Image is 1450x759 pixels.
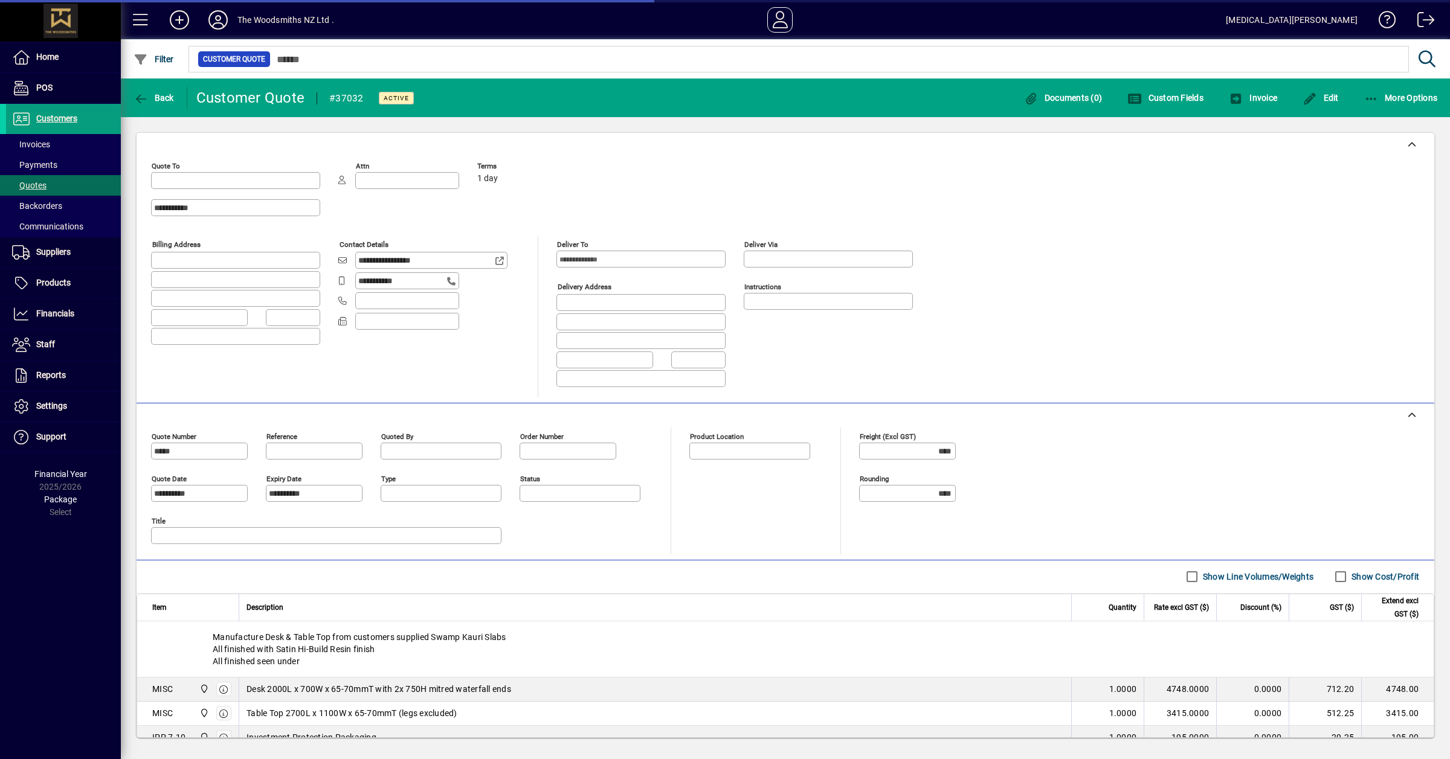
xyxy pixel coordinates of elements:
[6,422,121,452] a: Support
[196,731,210,744] span: The Woodsmiths
[36,52,59,62] span: Home
[237,10,334,30] div: The Woodsmiths NZ Ltd .
[1216,726,1289,750] td: 0.0000
[196,88,305,107] div: Customer Quote
[196,682,210,696] span: The Woodsmiths
[1349,571,1419,583] label: Show Cost/Profit
[1124,87,1207,109] button: Custom Fields
[1109,731,1137,743] span: 1.0000
[381,474,396,482] mat-label: Type
[246,601,283,614] span: Description
[137,621,1434,677] div: Manufacture Desk & Table Top from customers supplied Swamp Kauri Slabs All finished with Satin Hi...
[36,278,71,287] span: Products
[6,42,121,72] a: Home
[477,162,550,170] span: Terms
[1361,87,1441,109] button: More Options
[1289,702,1361,726] td: 512.25
[744,283,781,291] mat-label: Instructions
[520,432,564,440] mat-label: Order number
[130,87,177,109] button: Back
[36,247,71,257] span: Suppliers
[246,707,457,719] span: Table Top 2700L x 1100W x 65-70mmT (legs excluded)
[266,474,301,482] mat-label: Expiry date
[12,201,62,211] span: Backorders
[356,162,369,170] mat-label: Attn
[329,89,364,108] div: #37032
[6,216,121,237] a: Communications
[1154,601,1209,614] span: Rate excl GST ($)
[44,495,77,504] span: Package
[36,309,74,318] span: Financials
[690,432,744,440] mat-label: Product location
[1361,702,1434,726] td: 3415.00
[12,181,47,190] span: Quotes
[36,370,66,380] span: Reports
[121,87,187,109] app-page-header-button: Back
[152,162,180,170] mat-label: Quote To
[196,706,210,720] span: The Woodsmiths
[384,94,409,102] span: Active
[6,175,121,196] a: Quotes
[6,391,121,421] a: Settings
[152,516,166,525] mat-label: Title
[1229,93,1277,103] span: Invoice
[12,222,83,231] span: Communications
[1152,707,1209,719] div: 3415.0000
[520,474,540,482] mat-label: Status
[557,240,588,249] mat-label: Deliver To
[1330,601,1354,614] span: GST ($)
[1152,731,1209,743] div: 195.0000
[199,9,237,31] button: Profile
[134,54,174,64] span: Filter
[134,93,174,103] span: Back
[1370,2,1396,42] a: Knowledge Base
[130,48,177,70] button: Filter
[152,474,187,482] mat-label: Quote date
[36,83,53,92] span: POS
[1289,677,1361,702] td: 712.20
[6,155,121,175] a: Payments
[1023,93,1102,103] span: Documents (0)
[160,9,199,31] button: Add
[1300,87,1342,109] button: Edit
[1361,726,1434,750] td: 195.00
[6,360,121,391] a: Reports
[6,237,121,267] a: Suppliers
[6,196,121,216] a: Backorders
[1226,10,1358,30] div: [MEDICAL_DATA][PERSON_NAME]
[1109,601,1136,614] span: Quantity
[6,330,121,360] a: Staff
[152,707,173,719] div: MISC
[34,469,87,479] span: Financial Year
[266,432,297,440] mat-label: Reference
[152,432,196,440] mat-label: Quote number
[1109,707,1137,719] span: 1.0000
[477,174,498,184] span: 1 day
[1152,683,1209,695] div: 4748.0000
[6,134,121,155] a: Invoices
[1303,93,1339,103] span: Edit
[36,432,66,441] span: Support
[36,339,55,349] span: Staff
[152,601,167,614] span: Item
[1361,677,1434,702] td: 4748.00
[12,139,50,149] span: Invoices
[1240,601,1281,614] span: Discount (%)
[1200,571,1313,583] label: Show Line Volumes/Weights
[1216,702,1289,726] td: 0.0000
[744,240,778,249] mat-label: Deliver via
[1109,683,1137,695] span: 1.0000
[203,53,265,65] span: Customer Quote
[12,160,57,170] span: Payments
[1369,594,1419,621] span: Extend excl GST ($)
[246,683,511,695] span: Desk 2000L x 700W x 65-70mmT with 2x 750H mitred waterfall ends
[1364,93,1438,103] span: More Options
[1216,677,1289,702] td: 0.0000
[152,731,185,743] div: IPP 7.10
[1226,87,1280,109] button: Invoice
[1408,2,1435,42] a: Logout
[6,268,121,298] a: Products
[36,401,67,411] span: Settings
[381,432,413,440] mat-label: Quoted by
[6,299,121,329] a: Financials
